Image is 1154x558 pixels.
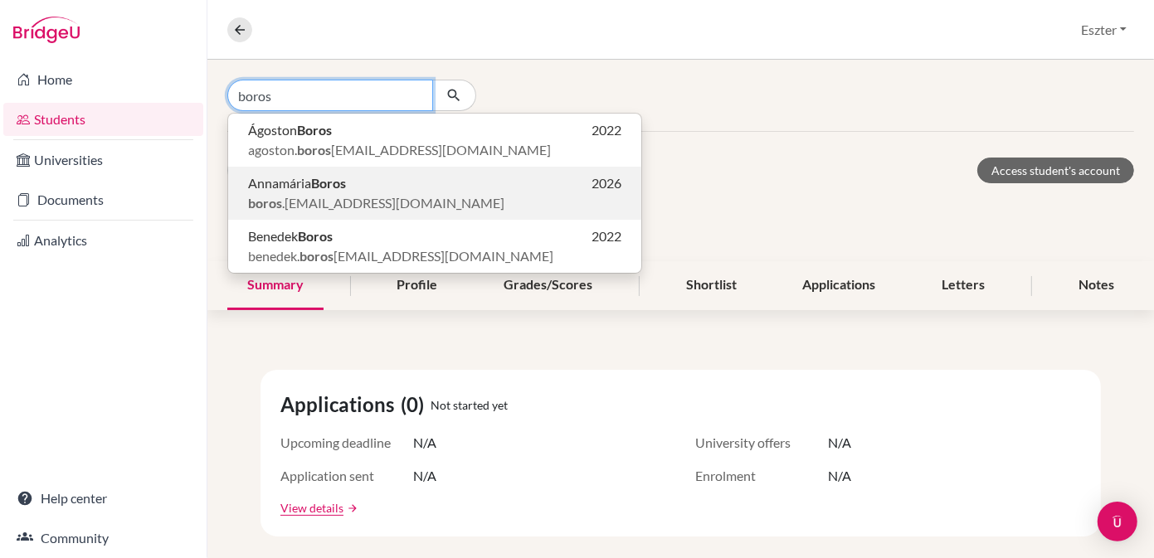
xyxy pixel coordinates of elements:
[413,466,436,486] span: N/A
[783,261,896,310] div: Applications
[248,193,504,213] span: .[EMAIL_ADDRESS][DOMAIN_NAME]
[401,390,431,420] span: (0)
[280,390,401,420] span: Applications
[592,226,621,246] span: 2022
[484,261,612,310] div: Grades/Scores
[280,433,413,453] span: Upcoming deadline
[298,228,333,244] b: Boros
[13,17,80,43] img: Bridge-U
[695,466,828,486] span: Enrolment
[311,175,346,191] b: Boros
[227,261,324,310] div: Summary
[280,466,413,486] span: Application sent
[3,224,203,257] a: Analytics
[431,396,508,414] span: Not started yet
[297,142,331,158] b: boros
[695,433,828,453] span: University offers
[3,103,203,136] a: Students
[3,143,203,177] a: Universities
[3,522,203,555] a: Community
[3,63,203,96] a: Home
[228,114,641,167] button: ÁgostonBoros2022agoston.boros[EMAIL_ADDRESS][DOMAIN_NAME]
[1098,502,1137,541] div: Open Intercom Messenger
[297,122,332,138] b: Boros
[248,195,282,211] b: boros
[280,499,343,517] a: View details
[828,466,851,486] span: N/A
[592,120,621,140] span: 2022
[248,246,553,266] span: benedek. [EMAIL_ADDRESS][DOMAIN_NAME]
[922,261,1005,310] div: Letters
[828,433,851,453] span: N/A
[248,140,551,160] span: agoston. [EMAIL_ADDRESS][DOMAIN_NAME]
[299,248,334,264] b: boros
[3,482,203,515] a: Help center
[977,158,1134,183] a: Access student's account
[1074,14,1134,46] button: Eszter
[413,433,436,453] span: N/A
[343,502,358,514] a: arrow_forward
[228,167,641,220] button: AnnamáriaBoros2026boros.[EMAIL_ADDRESS][DOMAIN_NAME]
[248,226,333,246] span: Benedek
[666,261,757,310] div: Shortlist
[377,261,458,310] div: Profile
[248,120,332,140] span: Ágoston
[1059,261,1134,310] div: Notes
[592,173,621,193] span: 2026
[227,80,433,111] input: Find student by name...
[3,183,203,216] a: Documents
[228,220,641,273] button: BenedekBoros2022benedek.boros[EMAIL_ADDRESS][DOMAIN_NAME]
[248,173,346,193] span: Annamária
